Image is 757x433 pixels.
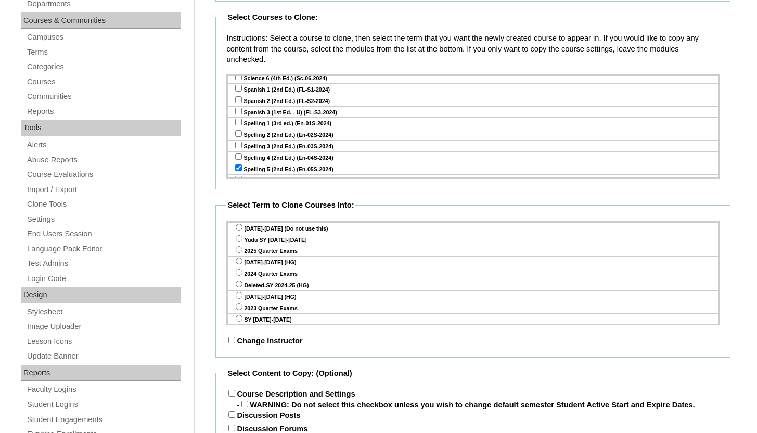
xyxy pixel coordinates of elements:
[26,227,181,240] a: End Users Session
[26,90,181,103] a: Communities
[228,411,235,418] input: Discussion Posts
[21,287,181,303] div: Design
[228,95,718,107] div: Spanish 2 (2nd Ed.) (FL-S2-2024)
[228,152,718,163] div: Spelling 4 (2nd Ed.) (En-04S-2024)
[26,272,181,285] a: Login Code
[26,243,181,256] a: Language Pack Editor
[226,390,355,398] label: Course Description and Settings
[228,84,718,95] div: Spanish 1 (2nd Ed.) (FL-S1-2024)
[241,401,248,407] input: -WARNING: Do not select this checkbox unless you wish to change default semester Student Active S...
[26,320,181,333] a: Image Uploader
[26,105,181,118] a: Reports
[226,425,307,433] label: Discussion Forums
[26,75,181,88] a: Courses
[26,413,181,426] a: Student Engagements
[26,31,181,44] a: Campuses
[228,223,718,234] div: [DATE]-[DATE] (Do not use this)
[228,107,718,118] div: Spanish 3 (1st Ed. - U) (FL-S3-2024)
[215,200,730,358] fieldset: Change Instructor
[21,365,181,381] div: Reports
[228,302,718,314] div: 2023 Quarter Exams
[228,245,718,257] div: 2025 Quarter Exams
[26,168,181,181] a: Course Evaluations
[228,129,718,141] div: Spelling 2 (2nd Ed.) (En-02S-2024)
[228,425,235,431] input: Discussion Forums
[26,138,181,151] a: Alerts
[228,279,718,291] div: Deleted-SY 2024-25 (HG)
[226,411,300,419] label: Discussion Posts
[26,257,181,270] a: Test Admins
[26,183,181,196] a: Import / Export
[226,368,353,379] legend: Select Content to Copy: (Optional)
[26,213,181,226] a: Settings
[26,46,181,59] a: Terms
[226,200,355,211] legend: Select Term to Clone Courses Into:
[228,268,718,279] div: 2024 Quarter Exams
[228,141,718,152] div: Spelling 3 (2nd Ed.) (En-03S-2024)
[228,291,718,302] div: [DATE]-[DATE] (HG)
[26,398,181,411] a: Student Logins
[26,198,181,211] a: Clone Tools
[237,401,695,409] label: - WARNING: Do not select this checkbox unless you wish to change default semester Student Active ...
[228,175,718,186] div: Spelling 6 (2nd Ed.) (En-06S-2024)
[21,120,181,136] div: Tools
[228,314,718,325] div: SY [DATE]-[DATE]
[26,305,181,319] a: Stylesheet
[228,163,718,175] div: Spelling 5 (2nd Ed.) (En-05S-2024)
[228,257,718,268] div: [DATE]-[DATE] (HG)
[26,350,181,363] a: Update Banner
[21,12,181,29] div: Courses & Communities
[228,390,235,397] input: Course Description and Settings
[228,118,718,129] div: Spelling 1 (3rd ed.) (En-01S-2024)
[26,335,181,348] a: Lesson Icons
[26,154,181,167] a: Abuse Reports
[226,33,720,65] p: Instructions: Select a course to clone, then select the term that you want the newly created cour...
[228,72,718,84] div: Science 6 (4th Ed.) (Sc-06-2024)
[228,234,718,246] div: Yudu SY [DATE]-[DATE]
[226,12,318,23] legend: Select Courses to Clone:
[26,60,181,73] a: Categories
[26,383,181,396] a: Faculty Logins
